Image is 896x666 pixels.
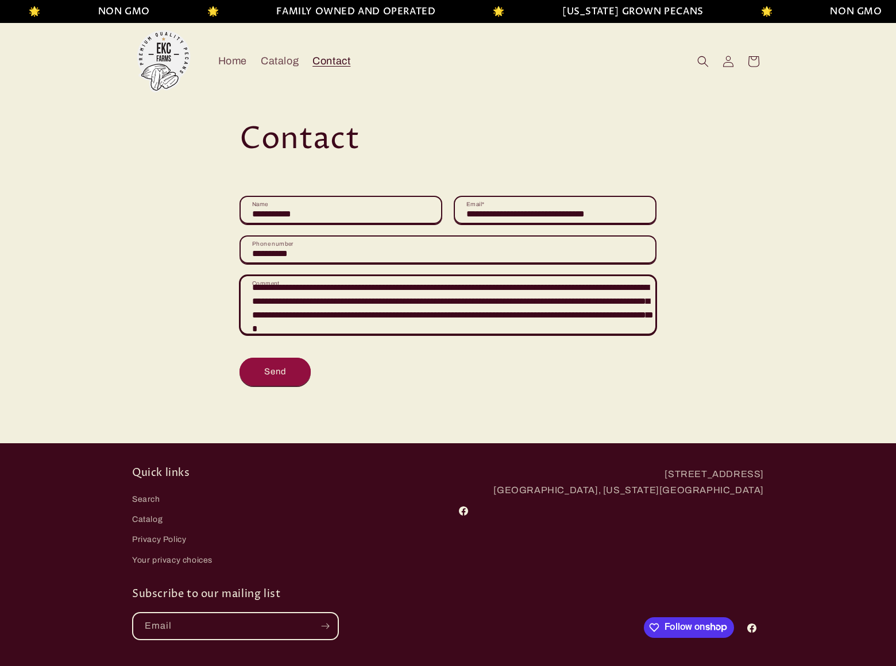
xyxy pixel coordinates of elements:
[254,48,306,75] a: Catalog
[312,612,338,640] button: Subscribe
[261,55,299,68] span: Catalog
[821,3,873,20] li: NON GMO
[132,466,445,479] h2: Quick links
[132,587,638,601] h2: Subscribe to our mailing list
[20,3,32,20] li: 🌟
[128,25,200,97] a: EKC Pecans
[199,3,211,20] li: 🌟
[218,55,247,68] span: Home
[132,492,160,509] a: Search
[752,3,764,20] li: 🌟
[132,550,213,570] a: Your privacy choices
[132,529,186,549] a: Privacy Policy
[484,3,496,20] li: 🌟
[312,55,350,68] span: Contact
[211,48,254,75] a: Home
[451,466,764,499] p: [STREET_ADDRESS] [GEOGRAPHIC_DATA], [US_STATE][GEOGRAPHIC_DATA]
[306,48,357,75] a: Contact
[90,3,141,20] li: NON GMO
[132,509,163,529] a: Catalog
[240,120,656,159] h1: Contact
[554,3,695,20] li: [US_STATE] GROWN PECANS
[690,49,716,74] summary: Search
[132,30,195,93] img: EKC Pecans
[268,3,427,20] li: FAMILY OWNED AND OPERATED
[240,358,311,386] button: Send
